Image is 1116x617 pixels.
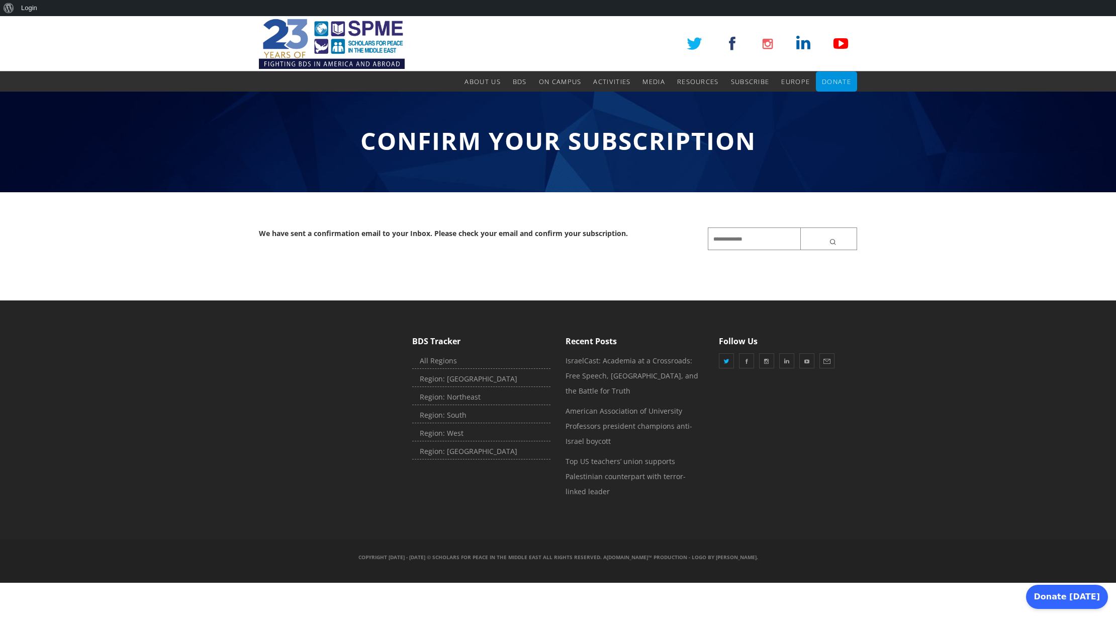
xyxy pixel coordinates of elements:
[412,390,550,405] a: Region: Northeast
[731,77,770,86] span: Subscribe
[259,16,405,71] img: SPME
[566,356,698,396] a: IsraelCast: Academia at a Crossroads: Free Speech, [GEOGRAPHIC_DATA], and the Battle for Truth
[642,77,665,86] span: Media
[677,71,719,92] a: Resources
[360,124,756,157] span: Confirm your subscription
[566,406,692,446] a: American Association of University Professors president champions anti-Israel boycott
[412,336,550,347] h5: BDS Tracker
[412,371,550,387] a: Region: [GEOGRAPHIC_DATA]
[593,71,630,92] a: Activities
[822,71,851,92] a: Donate
[607,554,648,561] a: [DOMAIN_NAME]
[251,550,865,565] div: Copyright [DATE] - [DATE] © Scholars For Peace in the Middle East All rights reserved. A ™ Produc...
[539,77,582,86] span: On Campus
[464,71,500,92] a: About Us
[259,228,628,238] strong: We have sent a confirmation email to your Inbox. Please check your email and confirm your subscri...
[781,71,810,92] a: Europe
[412,353,550,369] a: All Regions
[642,71,665,92] a: Media
[822,77,851,86] span: Donate
[593,77,630,86] span: Activities
[513,77,527,86] span: BDS
[539,71,582,92] a: On Campus
[566,456,686,496] a: Top US teachers’ union supports Palestinian counterpart with terror-linked leader
[731,71,770,92] a: Subscribe
[412,408,550,423] a: Region: South
[719,336,857,347] h5: Follow Us
[464,77,500,86] span: About Us
[412,426,550,441] a: Region: West
[513,71,527,92] a: BDS
[412,444,550,459] a: Region: [GEOGRAPHIC_DATA]
[781,77,810,86] span: Europe
[566,336,704,347] h5: Recent Posts
[677,77,719,86] span: Resources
